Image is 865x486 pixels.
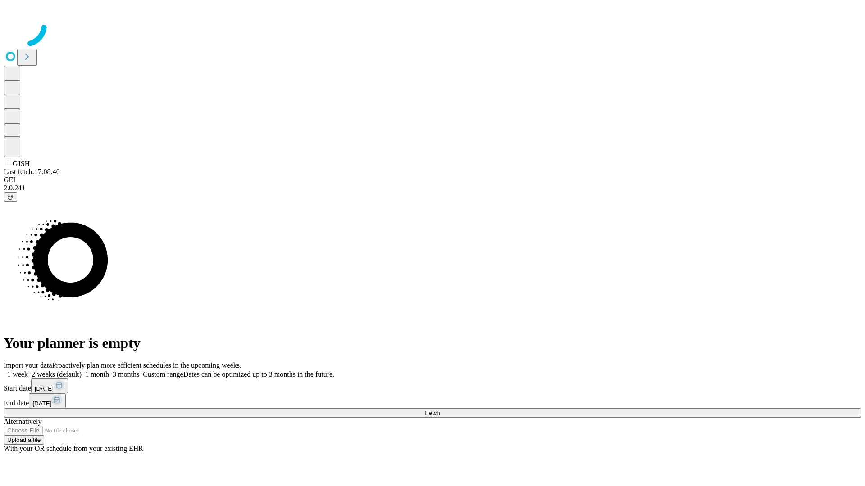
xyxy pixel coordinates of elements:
[52,361,241,369] span: Proactively plan more efficient schedules in the upcoming weeks.
[4,184,861,192] div: 2.0.241
[183,370,334,378] span: Dates can be optimized up to 3 months in the future.
[425,409,440,416] span: Fetch
[13,160,30,167] span: GJSH
[85,370,109,378] span: 1 month
[31,378,68,393] button: [DATE]
[143,370,183,378] span: Custom range
[4,378,861,393] div: Start date
[4,435,44,445] button: Upload a file
[4,335,861,351] h1: Your planner is empty
[7,370,28,378] span: 1 week
[35,385,54,392] span: [DATE]
[4,176,861,184] div: GEI
[4,393,861,408] div: End date
[4,418,41,425] span: Alternatively
[4,168,60,175] span: Last fetch: 17:08:40
[32,400,51,407] span: [DATE]
[4,192,17,202] button: @
[4,361,52,369] span: Import your data
[113,370,139,378] span: 3 months
[4,445,143,452] span: With your OR schedule from your existing EHR
[29,393,66,408] button: [DATE]
[4,408,861,418] button: Fetch
[32,370,82,378] span: 2 weeks (default)
[7,193,14,200] span: @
